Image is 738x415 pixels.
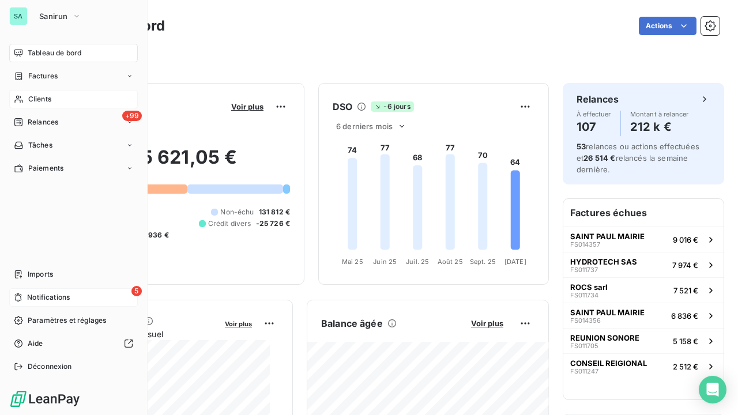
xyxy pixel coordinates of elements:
tspan: Sept. 25 [470,258,496,266]
span: FS014356 [570,317,601,324]
button: Voir plus [228,101,267,112]
span: Paramètres et réglages [28,315,106,326]
tspan: Juin 25 [373,258,397,266]
button: Voir plus [468,318,507,329]
button: SAINT PAUL MAIRIEFS0143579 016 € [563,227,724,252]
span: 9 016 € [673,235,698,244]
span: -936 € [145,230,169,240]
span: Voir plus [231,102,263,111]
span: -25 726 € [256,218,290,229]
span: Clients [28,94,51,104]
span: Sanirun [39,12,67,21]
span: relances ou actions effectuées et relancés la semaine dernière. [577,142,699,174]
button: REUNION SONOREFS0117055 158 € [563,328,724,353]
button: SAINT PAUL MAIRIEFS0143566 836 € [563,303,724,328]
span: Crédit divers [208,218,251,229]
span: +99 [122,111,142,121]
span: REUNION SONORE [570,333,639,342]
h6: Balance âgée [321,316,383,330]
tspan: [DATE] [504,258,526,266]
span: FS014357 [570,241,600,248]
span: 7 521 € [673,286,698,295]
span: -6 jours [371,101,413,112]
tspan: Juil. 25 [406,258,429,266]
button: Voir plus [221,318,255,329]
span: Factures [28,71,58,81]
span: SAINT PAUL MAIRIE [570,308,645,317]
span: 7 974 € [672,261,698,270]
tspan: Août 25 [438,258,463,266]
span: Notifications [27,292,70,303]
span: FS011737 [570,266,598,273]
button: CONSEIL REIGIONALFS0112472 512 € [563,353,724,379]
h6: Relances [577,92,619,106]
span: 6 derniers mois [336,122,393,131]
span: Relances [28,117,58,127]
span: ROCS sarl [570,282,608,292]
span: 6 836 € [671,311,698,320]
span: 26 514 € [583,153,615,163]
span: 131 812 € [259,207,290,217]
div: SA [9,7,28,25]
a: Aide [9,334,138,353]
h6: DSO [333,100,352,114]
span: 53 [577,142,586,151]
span: Tâches [28,140,52,150]
span: FS011705 [570,342,598,349]
span: Paiements [28,163,63,173]
span: HYDROTECH SAS [570,257,637,266]
h6: Factures échues [563,199,724,227]
h4: 107 [577,118,611,136]
div: Open Intercom Messenger [699,376,726,403]
span: Tableau de bord [28,48,81,58]
span: CONSEIL REIGIONAL [570,359,647,368]
span: Déconnexion [28,361,72,372]
span: Montant à relancer [630,111,689,118]
h4: 212 k € [630,118,689,136]
span: 5 [131,286,142,296]
span: SAINT PAUL MAIRIE [570,232,645,241]
img: Logo LeanPay [9,390,81,408]
tspan: Mai 25 [342,258,363,266]
h2: 255 621,05 € [65,146,290,180]
span: À effectuer [577,111,611,118]
span: Voir plus [471,319,503,328]
span: Aide [28,338,43,349]
span: 5 158 € [673,337,698,346]
button: HYDROTECH SASFS0117377 974 € [563,252,724,277]
span: Imports [28,269,53,280]
span: 2 512 € [673,362,698,371]
button: ROCS sarlFS0117347 521 € [563,277,724,303]
span: Voir plus [225,320,252,328]
span: FS011247 [570,368,598,375]
span: FS011734 [570,292,598,299]
button: Actions [639,17,696,35]
span: Non-échu [220,207,254,217]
